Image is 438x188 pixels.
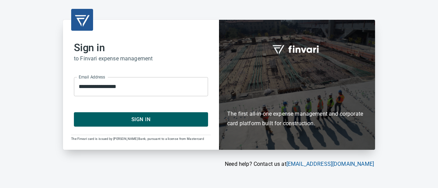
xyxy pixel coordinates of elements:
[74,54,208,63] h6: to Finvari expense management
[271,41,323,57] img: fullword_logo_white.png
[74,112,208,127] button: Sign In
[286,161,374,167] a: [EMAIL_ADDRESS][DOMAIN_NAME]
[219,20,375,150] div: Finvari
[71,137,204,141] span: The Finvari card is issued by [PERSON_NAME] Bank, pursuant to a license from Mastercard
[227,70,367,129] h6: The first all-in-one expense management and corporate card platform built for construction.
[63,160,374,168] p: Need help? Contact us at
[74,12,90,28] img: transparent_logo.png
[81,115,201,124] span: Sign In
[74,42,208,54] h2: Sign in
